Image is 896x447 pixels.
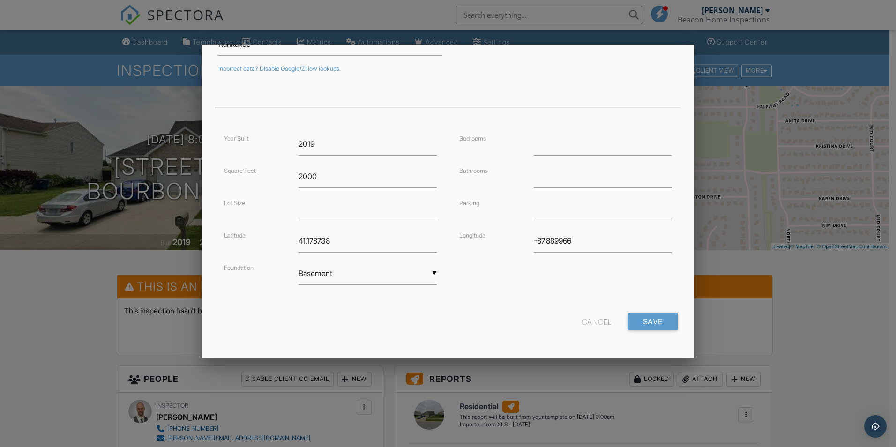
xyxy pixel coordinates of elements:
[224,135,249,142] label: Year Built
[224,167,256,174] label: Square Feet
[459,167,488,174] label: Bathrooms
[582,313,612,330] div: Cancel
[459,232,485,239] label: Longitude
[224,232,246,239] label: Latitude
[459,200,479,207] label: Parking
[628,313,678,330] input: Save
[224,264,254,271] label: Foundation
[864,415,887,438] div: Open Intercom Messenger
[459,135,486,142] label: Bedrooms
[218,65,678,73] div: Incorrect data? Disable Google/Zillow lookups.
[224,200,245,207] label: Lot Size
